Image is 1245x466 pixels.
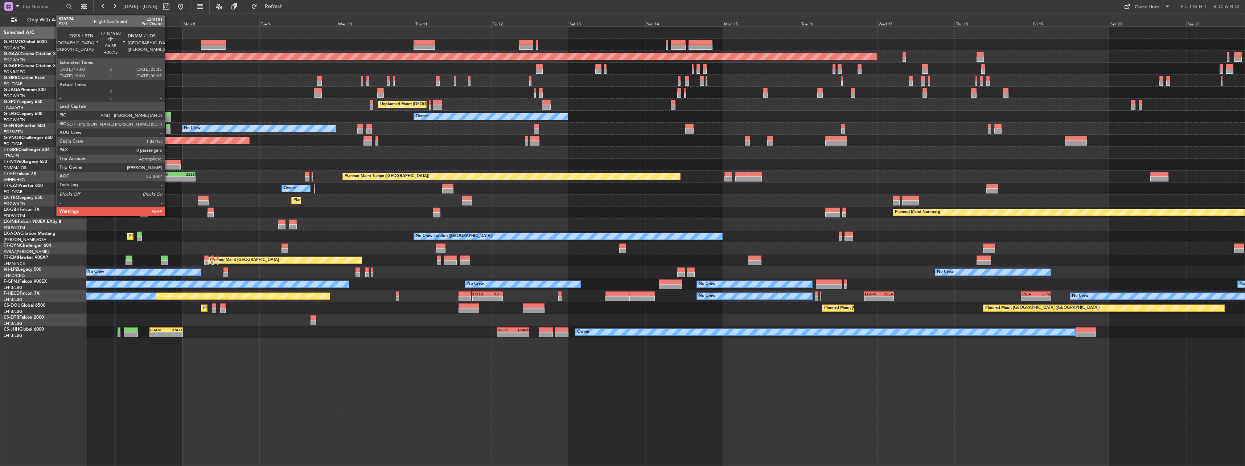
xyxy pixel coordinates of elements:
[123,3,157,10] span: [DATE] - [DATE]
[4,136,53,140] a: G-VNORChallenger 650
[4,160,24,164] span: T7-N1960
[1120,1,1174,12] button: Quick Links
[166,328,182,332] div: KSFO
[4,117,25,123] a: EGGW/LTN
[22,1,64,12] input: Trip Number
[4,196,19,200] span: LX-TRO
[160,177,177,181] div: -
[4,291,40,296] a: F-HECDFalcon 7X
[1022,297,1036,301] div: -
[4,100,42,104] a: G-SPCYLegacy 650
[4,52,63,56] a: G-GAALCessna Citation XLS+
[800,20,877,26] div: Tue 16
[824,303,938,314] div: Planned Maint [GEOGRAPHIC_DATA] ([GEOGRAPHIC_DATA])
[4,93,25,99] a: EGGW/LTN
[4,208,40,212] a: LX-GBHFalcon 7X
[985,303,1100,314] div: Planned Maint [GEOGRAPHIC_DATA] ([GEOGRAPHIC_DATA])
[4,303,45,308] a: CS-DOUGlobal 6500
[4,40,22,44] span: G-FOMO
[577,327,589,338] div: Owner
[4,76,17,80] span: G-SIRS
[699,279,715,290] div: No Crew
[4,213,25,218] a: EDLW/DTM
[4,256,18,260] span: T7-EMI
[4,64,63,68] a: G-GARECessna Citation XLS+
[177,177,195,181] div: -
[19,17,77,23] span: Only With Activity
[4,237,46,242] a: [PERSON_NAME]/QSA
[4,57,25,63] a: EGGW/LTN
[1072,291,1089,302] div: No Crew
[4,184,19,188] span: T7-LZZI
[4,327,44,332] a: CS-JHHGlobal 6000
[513,332,529,337] div: -
[879,292,893,296] div: KSEA
[4,45,25,51] a: EGGW/LTN
[473,292,488,296] div: UGTB
[293,195,341,206] div: Planned Maint Dusseldorf
[4,172,16,176] span: T7-FFI
[337,20,414,26] div: Wed 10
[4,100,19,104] span: G-SPCY
[50,159,169,170] div: Unplanned Maint [GEOGRAPHIC_DATA] ([GEOGRAPHIC_DATA])
[4,177,25,183] a: VHHH/HKG
[4,160,47,164] a: T7-N1960Legacy 650
[4,249,49,254] a: EVRA/[PERSON_NAME]
[1036,297,1050,301] div: -
[4,244,20,248] span: T7-DYN
[4,88,46,92] a: G-JAGAPhenom 300
[8,14,79,26] button: Only With Activity
[4,315,44,320] a: CS-DTRFalcon 2000
[1135,4,1159,11] div: Quick Links
[4,327,19,332] span: CS-JHH
[414,20,491,26] div: Thu 11
[4,196,42,200] a: LX-TROLegacy 650
[473,297,488,301] div: -
[1022,292,1036,296] div: KSEA
[4,232,20,236] span: LX-AOA
[699,291,715,302] div: No Crew
[4,279,47,284] a: F-GPNJFalcon 900EX
[259,20,337,26] div: Tue 9
[129,231,243,242] div: Planned Maint [GEOGRAPHIC_DATA] ([GEOGRAPHIC_DATA])
[4,225,25,230] a: EDLW/DTM
[1032,20,1109,26] div: Fri 19
[160,172,177,176] div: LIEO
[4,124,21,128] span: G-ENRG
[4,141,22,147] a: EGLF/FAB
[4,256,48,260] a: T7-EMIHawker 900XP
[877,20,954,26] div: Wed 17
[380,99,498,110] div: Unplanned Maint [GEOGRAPHIC_DATA] ([PERSON_NAME] Intl)
[4,52,20,56] span: G-GAAL
[4,232,56,236] a: LX-AOACitation Mustang
[4,112,19,116] span: G-LEGC
[4,220,61,224] a: LX-INBFalcon 900EX EASy II
[88,15,100,21] div: [DATE]
[491,20,568,26] div: Fri 12
[488,292,502,296] div: RJTT
[4,153,20,159] a: LTBA/ISL
[210,255,279,266] div: Planned Maint [GEOGRAPHIC_DATA]
[4,321,22,326] a: LFPB/LBG
[937,267,954,278] div: No Crew
[284,183,296,194] div: Owner
[645,20,723,26] div: Sun 14
[4,291,20,296] span: F-HECD
[4,136,21,140] span: G-VNOR
[1109,20,1186,26] div: Sat 20
[4,244,51,248] a: T7-DYNChallenger 604
[879,297,893,301] div: -
[4,69,25,75] a: EGNR/CEG
[150,328,166,332] div: EHAM
[416,231,493,242] div: No Crew London ([GEOGRAPHIC_DATA])
[248,1,291,12] button: Refresh
[498,332,513,337] div: -
[4,112,42,116] a: G-LEGCLegacy 600
[4,40,47,44] a: G-FOMOGlobal 6000
[4,273,25,278] a: LFMD/CEQ
[4,285,22,290] a: LFPB/LBG
[259,4,289,9] span: Refresh
[4,64,20,68] span: G-GARE
[4,184,43,188] a: T7-LZZIPraetor 600
[4,208,20,212] span: LX-GBH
